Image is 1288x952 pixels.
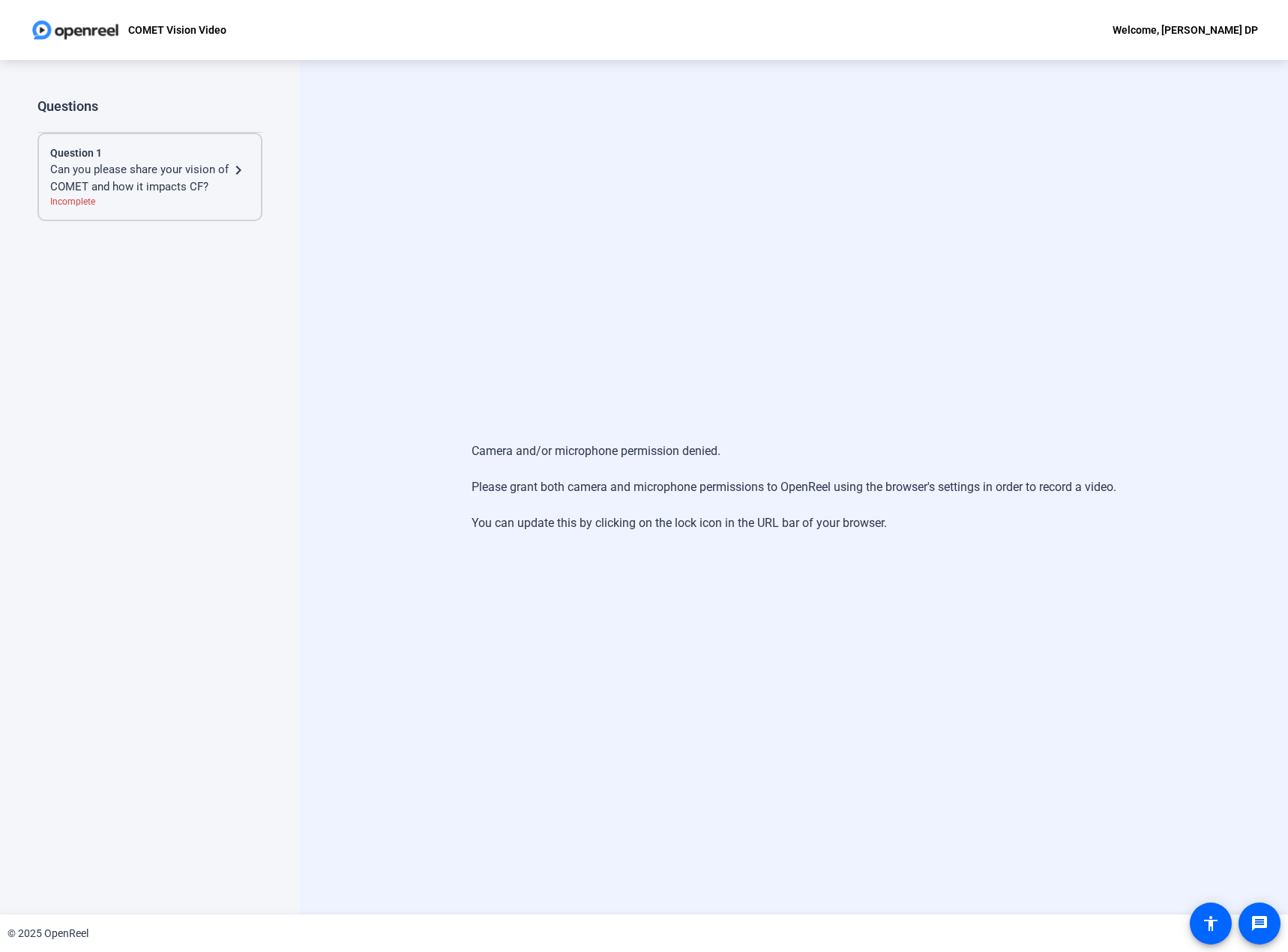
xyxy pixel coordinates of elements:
div: Question 1 [50,145,250,161]
div: Questions [37,97,262,115]
div: Incomplete [50,195,250,208]
mat-icon: navigate_next [229,161,247,179]
mat-icon: accessibility [1202,915,1220,933]
div: Can you please share your vision of COMET and how it impacts CF? [50,161,229,195]
p: COMET Vision Video [128,21,226,39]
img: OpenReel logo [30,15,121,45]
mat-icon: message [1251,915,1269,933]
div: © 2025 OpenReel [7,926,88,942]
div: Welcome, [PERSON_NAME] DP [1113,21,1258,39]
div: Camera and/or microphone permission denied. Please grant both camera and microphone permissions t... [472,427,1116,547]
